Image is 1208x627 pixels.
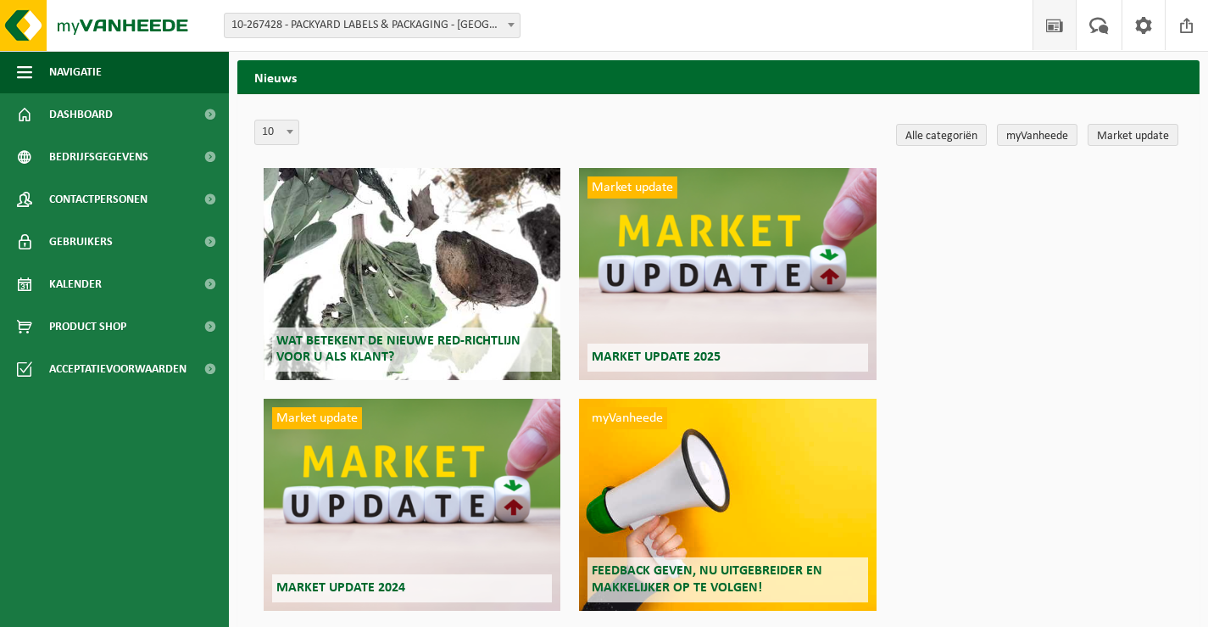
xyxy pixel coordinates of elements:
span: Feedback geven, nu uitgebreider en makkelijker op te volgen! [592,564,822,594]
a: myVanheede Feedback geven, nu uitgebreider en makkelijker op te volgen! [579,399,876,611]
a: Alle categoriën [896,124,987,146]
span: 10-267428 - PACKYARD LABELS & PACKAGING - NAZARETH [224,13,520,38]
a: Market update [1088,124,1178,146]
span: 10 [255,120,298,144]
span: Market update [587,176,677,199]
span: Kalender [49,263,102,305]
span: Acceptatievoorwaarden [49,348,186,390]
span: myVanheede [587,407,667,429]
span: Bedrijfsgegevens [49,136,148,178]
span: Market update 2024 [276,581,405,595]
span: Navigatie [49,51,102,93]
span: 10-267428 - PACKYARD LABELS & PACKAGING - NAZARETH [225,14,520,37]
a: Market update Market update 2025 [579,168,876,380]
a: Market update Market update 2024 [264,399,560,611]
h2: Nieuws [237,60,1200,93]
a: myVanheede [997,124,1077,146]
a: Wat betekent de nieuwe RED-richtlijn voor u als klant? [264,168,560,380]
span: 10 [254,120,299,145]
span: Contactpersonen [49,178,148,221]
span: Dashboard [49,93,113,136]
span: Wat betekent de nieuwe RED-richtlijn voor u als klant? [276,334,520,364]
span: Market update [272,407,362,429]
span: Market update 2025 [592,350,721,364]
span: Gebruikers [49,221,113,263]
span: Product Shop [49,305,126,348]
